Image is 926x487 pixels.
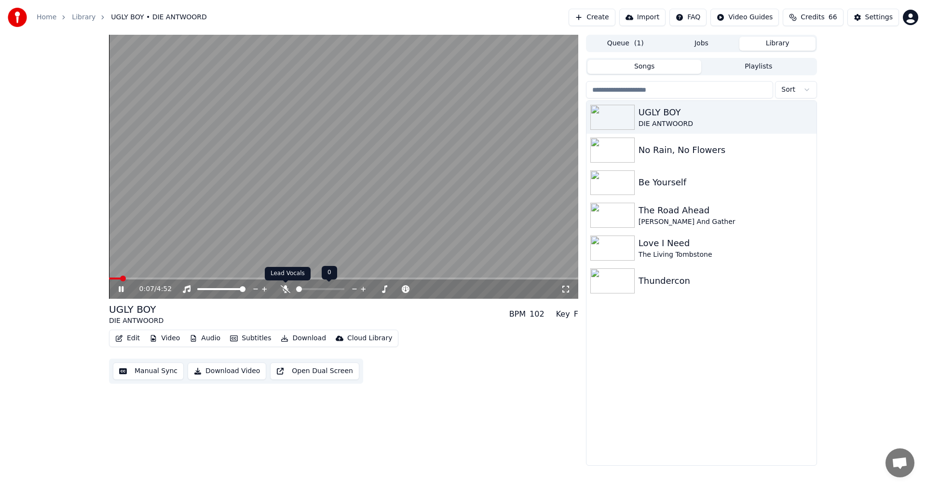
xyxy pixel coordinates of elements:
[37,13,56,22] a: Home
[639,217,813,227] div: [PERSON_NAME] And Gather
[113,362,184,380] button: Manual Sync
[639,176,813,189] div: Be Yourself
[639,274,813,288] div: Thundercon
[639,119,813,129] div: DIE ANTWOORD
[801,13,824,22] span: Credits
[109,303,163,316] div: UGLY BOY
[509,308,526,320] div: BPM
[639,143,813,157] div: No Rain, No Flowers
[186,332,224,345] button: Audio
[139,284,163,294] div: /
[865,13,893,22] div: Settings
[530,308,545,320] div: 102
[634,39,644,48] span: ( 1 )
[72,13,95,22] a: Library
[226,332,275,345] button: Subtitles
[829,13,837,22] span: 66
[37,13,207,22] nav: breadcrumb
[8,8,27,27] img: youka
[111,332,144,345] button: Edit
[664,37,740,51] button: Jobs
[109,316,163,326] div: DIE ANTWOORD
[639,204,813,217] div: The Road Ahead
[783,9,843,26] button: Credits66
[265,267,311,280] div: Lead Vocals
[639,250,813,260] div: The Living Tombstone
[569,9,615,26] button: Create
[639,237,813,250] div: Love I Need
[739,37,816,51] button: Library
[277,332,330,345] button: Download
[157,284,172,294] span: 4:52
[885,448,914,477] div: Open chat
[139,284,154,294] span: 0:07
[146,332,184,345] button: Video
[587,37,664,51] button: Queue
[322,266,337,279] div: 0
[639,106,813,119] div: UGLY BOY
[619,9,666,26] button: Import
[574,308,578,320] div: F
[270,362,359,380] button: Open Dual Screen
[701,60,816,74] button: Playlists
[111,13,207,22] span: UGLY BOY • DIE ANTWOORD
[347,334,392,343] div: Cloud Library
[710,9,779,26] button: Video Guides
[587,60,702,74] button: Songs
[847,9,899,26] button: Settings
[781,85,795,95] span: Sort
[188,362,266,380] button: Download Video
[556,308,570,320] div: Key
[669,9,707,26] button: FAQ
